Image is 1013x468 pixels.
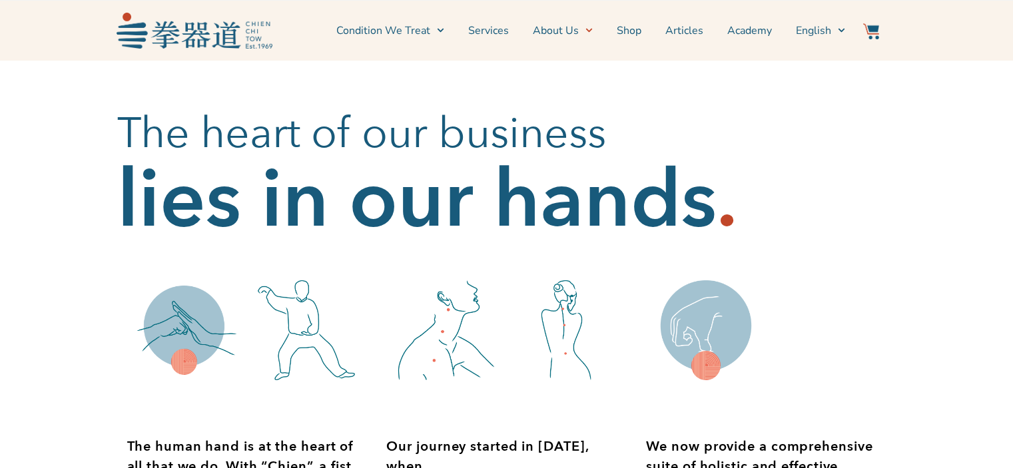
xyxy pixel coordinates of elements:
[117,107,896,160] h2: The heart of our business
[117,174,717,227] h2: lies in our hands
[727,14,772,47] a: Academy
[717,174,737,227] h2: .
[796,14,845,47] a: English
[468,14,509,47] a: Services
[336,14,444,47] a: Condition We Treat
[665,14,703,47] a: Articles
[796,23,831,39] span: English
[279,14,845,47] nav: Menu
[617,14,641,47] a: Shop
[533,14,593,47] a: About Us
[863,23,879,39] img: Website Icon-03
